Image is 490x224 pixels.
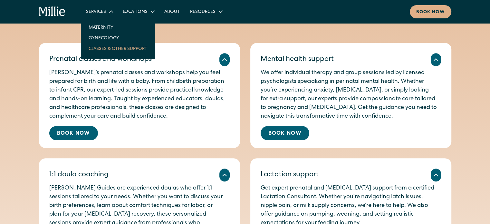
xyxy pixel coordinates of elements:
[261,170,319,180] div: Lactation support
[86,9,106,15] div: Services
[159,6,185,17] a: About
[81,17,155,59] nav: Services
[416,9,445,16] div: Book now
[83,22,152,33] a: Maternity
[83,43,152,54] a: Classes & Other Support
[261,69,437,121] p: We offer individual therapy and group sessions led by licensed psychologists specializing in peri...
[49,54,152,65] div: Prenatal classes and workshops
[49,126,98,140] a: Book Now
[123,9,148,15] div: Locations
[49,170,109,180] div: 1:1 doula coaching
[261,126,309,140] a: Book Now
[185,6,227,17] div: Resources
[190,9,216,15] div: Resources
[410,5,451,18] a: Book now
[261,54,334,65] div: Mental health support
[118,6,159,17] div: Locations
[81,6,118,17] div: Services
[83,33,152,43] a: Gynecology
[49,69,226,121] p: [PERSON_NAME]’s prenatal classes and workshops help you feel prepared for birth and life with a b...
[39,6,66,17] a: home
